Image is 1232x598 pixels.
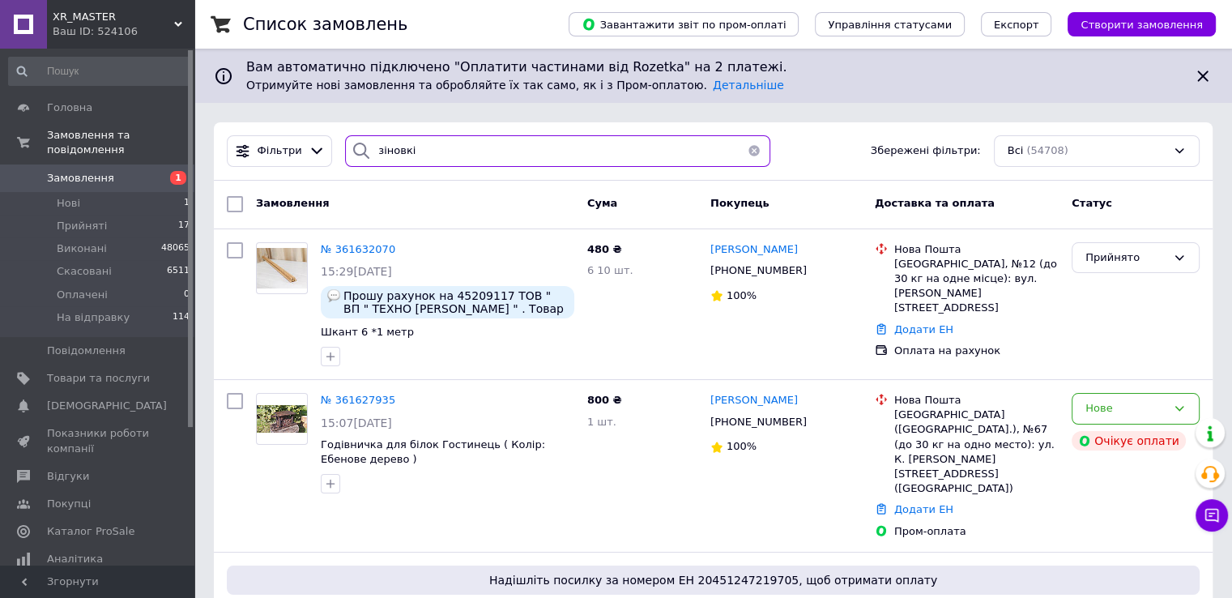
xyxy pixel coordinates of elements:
[1085,400,1166,417] div: Нове
[727,440,757,452] span: 100%
[246,58,1180,77] span: Вам автоматично підключено "Оплатити частинами від Rozetka" на 2 платежі.
[569,12,799,36] button: Завантажити звіт по пром-оплаті
[981,12,1052,36] button: Експорт
[710,197,769,209] span: Покупець
[894,344,1059,358] div: Оплата на рахунок
[47,524,134,539] span: Каталог ProSale
[815,12,965,36] button: Управління статусами
[710,264,807,276] span: [PHONE_NUMBER]
[894,257,1059,316] div: [GEOGRAPHIC_DATA], №12 (до 30 кг на одне місце): вул. [PERSON_NAME][STREET_ADDRESS]
[582,17,786,32] span: Завантажити звіт по пром-оплаті
[587,416,616,428] span: 1 шт.
[47,171,114,186] span: Замовлення
[587,197,617,209] span: Cума
[710,243,798,255] span: [PERSON_NAME]
[710,416,807,428] span: [PHONE_NUMBER]
[713,79,784,92] a: Детальніше
[1008,143,1024,159] span: Всі
[233,572,1193,588] span: Надішліть посилку за номером ЕН 20451247219705, щоб отримати оплату
[587,394,622,406] span: 800 ₴
[343,289,568,315] span: Прошу рахунок на 45209117 ТОВ " ВП " ТЕХНО [PERSON_NAME] " . Товар Тернопіль 12 відділення НП [PE...
[894,408,1059,496] div: [GEOGRAPHIC_DATA] ([GEOGRAPHIC_DATA].), №67 (до 30 кг на одно место): ул. К. [PERSON_NAME][STREET...
[47,399,167,413] span: [DEMOGRAPHIC_DATA]
[57,310,130,325] span: На відправку
[587,264,633,276] span: 6 10 шт.
[894,503,953,515] a: Додати ЕН
[1085,250,1166,267] div: Прийнято
[1072,431,1186,451] div: Очікує оплати
[327,289,340,302] img: :speech_balloon:
[184,196,190,211] span: 1
[828,19,952,31] span: Управління статусами
[53,24,194,39] div: Ваш ID: 524106
[1072,197,1112,209] span: Статус
[727,289,757,301] span: 100%
[321,265,392,278] span: 15:29[DATE]
[257,248,307,288] img: Фото товару
[321,438,545,466] a: Годівничка для білок Гостинець ( Колір: Ебенове дерево )
[875,197,995,209] span: Доставка та оплата
[57,219,107,233] span: Прийняті
[738,135,770,167] button: Очистить
[246,79,784,92] span: Отримуйте нові замовлення та обробляйте їх так само, як і з Пром-оплатою.
[994,19,1039,31] span: Експорт
[184,288,190,302] span: 0
[8,57,191,86] input: Пошук
[178,219,190,233] span: 17
[256,393,308,445] a: Фото товару
[243,15,407,34] h1: Список замовлень
[57,288,108,302] span: Оплачені
[57,264,112,279] span: Скасовані
[1051,18,1216,30] a: Створити замовлення
[170,171,186,185] span: 1
[710,242,798,258] a: [PERSON_NAME]
[167,264,190,279] span: 6511
[1196,499,1228,532] button: Чат з покупцем
[173,310,190,325] span: 114
[1026,144,1068,156] span: (54708)
[57,196,80,211] span: Нові
[345,135,770,167] input: Пошук за номером замовлення, ПІБ покупця, номером телефону, Email, номером накладної
[1081,19,1203,31] span: Створити замовлення
[47,552,103,566] span: Аналітика
[871,143,981,159] span: Збережені фільтри:
[321,394,395,406] a: № 361627935
[161,241,190,256] span: 48065
[587,243,622,255] span: 480 ₴
[710,394,798,406] span: [PERSON_NAME]
[321,326,414,338] a: Шкант 6 *1 метр
[894,242,1059,257] div: Нова Пошта
[57,241,107,256] span: Виконані
[53,10,174,24] span: XR_MASTER
[321,416,392,429] span: 15:07[DATE]
[47,469,89,484] span: Відгуки
[894,323,953,335] a: Додати ЕН
[47,100,92,115] span: Головна
[47,371,150,386] span: Товари та послуги
[256,197,329,209] span: Замовлення
[894,524,1059,539] div: Пром-оплата
[710,393,798,408] a: [PERSON_NAME]
[1068,12,1216,36] button: Створити замовлення
[257,405,307,434] img: Фото товару
[256,242,308,294] a: Фото товару
[894,393,1059,408] div: Нова Пошта
[258,143,302,159] span: Фільтри
[47,426,150,455] span: Показники роботи компанії
[47,128,194,157] span: Замовлення та повідомлення
[47,497,91,511] span: Покупці
[47,344,126,358] span: Повідомлення
[321,243,395,255] a: № 361632070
